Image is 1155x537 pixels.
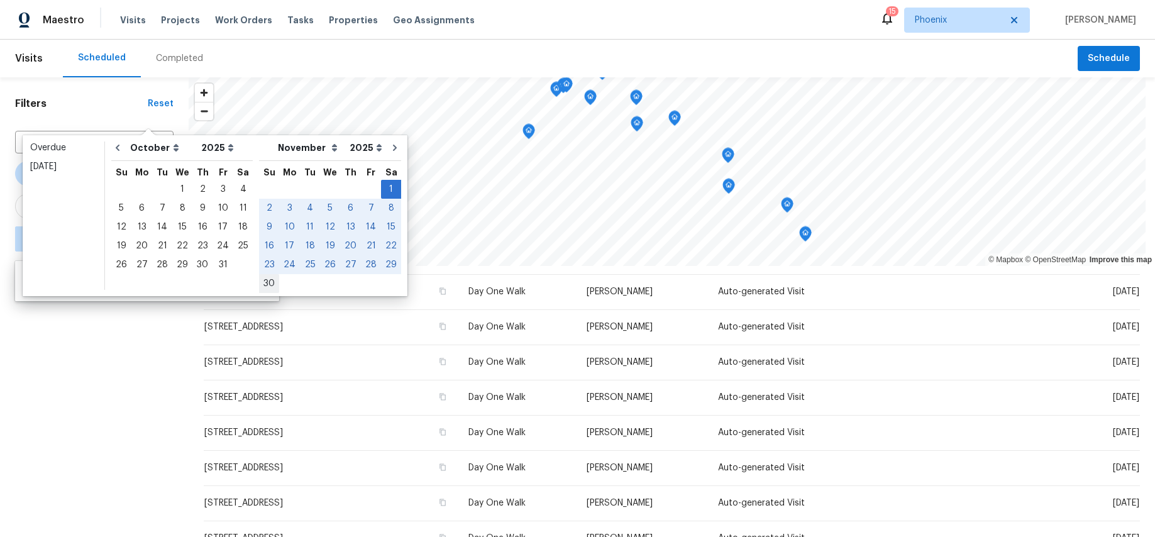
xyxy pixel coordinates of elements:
[43,14,84,26] span: Maestro
[111,255,131,274] div: Sun Oct 26 2025
[587,358,653,367] span: [PERSON_NAME]
[204,428,283,437] span: [STREET_ADDRESS]
[718,499,805,507] span: Auto-generated Visit
[204,499,283,507] span: [STREET_ADDRESS]
[468,428,526,437] span: Day One Walk
[587,323,653,331] span: [PERSON_NAME]
[192,236,213,255] div: Thu Oct 23 2025
[557,78,570,97] div: Map marker
[279,218,300,236] div: Mon Nov 10 2025
[668,111,681,130] div: Map marker
[213,256,233,274] div: 31
[300,199,320,218] div: Tue Nov 04 2025
[381,199,401,218] div: Sat Nov 08 2025
[213,180,233,198] div: 3
[259,237,279,255] div: 16
[381,218,401,236] div: 15
[587,499,653,507] span: [PERSON_NAME]
[468,287,526,296] span: Day One Walk
[172,236,192,255] div: Wed Oct 22 2025
[320,255,340,274] div: Wed Nov 26 2025
[172,218,192,236] div: 15
[161,14,200,26] span: Projects
[135,168,149,177] abbr: Monday
[192,255,213,274] div: Thu Oct 30 2025
[131,199,152,218] div: Mon Oct 06 2025
[437,462,448,473] button: Copy Address
[233,180,253,198] div: 4
[718,428,805,437] span: Auto-generated Visit
[192,218,213,236] div: Thu Oct 16 2025
[320,256,340,274] div: 26
[111,236,131,255] div: Sun Oct 19 2025
[587,287,653,296] span: [PERSON_NAME]
[259,199,279,217] div: 2
[279,218,300,236] div: 10
[116,168,128,177] abbr: Sunday
[381,180,401,199] div: Sat Nov 01 2025
[152,237,172,255] div: 21
[437,321,448,332] button: Copy Address
[468,463,526,472] span: Day One Walk
[320,218,340,236] div: Wed Nov 12 2025
[323,168,337,177] abbr: Wednesday
[213,218,233,236] div: Fri Oct 17 2025
[381,218,401,236] div: Sat Nov 15 2025
[381,255,401,274] div: Sat Nov 29 2025
[195,102,213,120] button: Zoom out
[233,236,253,255] div: Sat Oct 25 2025
[192,180,213,199] div: Thu Oct 02 2025
[259,255,279,274] div: Sun Nov 23 2025
[131,237,152,255] div: 20
[718,393,805,402] span: Auto-generated Visit
[131,236,152,255] div: Mon Oct 20 2025
[1025,255,1086,264] a: OpenStreetMap
[233,218,253,236] div: 18
[718,287,805,296] span: Auto-generated Visit
[1078,46,1140,72] button: Schedule
[195,84,213,102] button: Zoom in
[197,168,209,177] abbr: Thursday
[30,160,97,173] div: [DATE]
[1113,358,1139,367] span: [DATE]
[172,255,192,274] div: Wed Oct 29 2025
[300,218,320,236] div: 11
[111,218,131,236] div: Sun Oct 12 2025
[361,236,381,255] div: Fri Nov 21 2025
[367,168,375,177] abbr: Friday
[204,393,283,402] span: [STREET_ADDRESS]
[560,77,573,97] div: Map marker
[300,236,320,255] div: Tue Nov 18 2025
[111,199,131,218] div: Sun Oct 05 2025
[192,218,213,236] div: 16
[189,77,1146,266] canvas: Map
[172,199,192,218] div: Wed Oct 08 2025
[468,499,526,507] span: Day One Walk
[381,199,401,217] div: 8
[172,180,192,199] div: Wed Oct 01 2025
[587,463,653,472] span: [PERSON_NAME]
[192,256,213,274] div: 30
[361,255,381,274] div: Fri Nov 28 2025
[131,256,152,274] div: 27
[340,199,361,218] div: Thu Nov 06 2025
[718,323,805,331] span: Auto-generated Visit
[152,255,172,274] div: Tue Oct 28 2025
[799,226,812,246] div: Map marker
[259,218,279,236] div: Sun Nov 09 2025
[131,255,152,274] div: Mon Oct 27 2025
[320,199,340,217] div: 5
[722,148,734,167] div: Map marker
[120,14,146,26] span: Visits
[587,393,653,402] span: [PERSON_NAME]
[320,237,340,255] div: 19
[340,256,361,274] div: 27
[219,168,228,177] abbr: Friday
[233,237,253,255] div: 25
[468,323,526,331] span: Day One Walk
[213,180,233,199] div: Fri Oct 03 2025
[320,236,340,255] div: Wed Nov 19 2025
[587,428,653,437] span: [PERSON_NAME]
